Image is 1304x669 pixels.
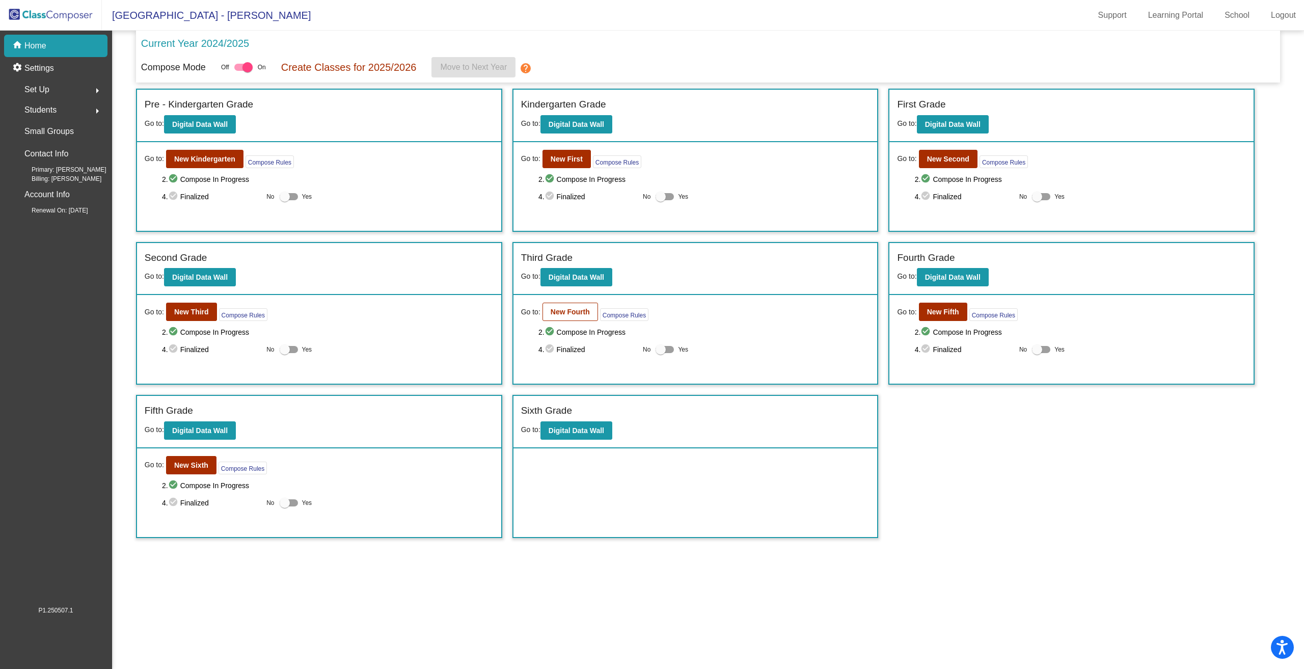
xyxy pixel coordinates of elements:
span: Billing: [PERSON_NAME] [15,174,101,183]
span: Go to: [521,153,540,164]
p: Settings [24,62,54,74]
p: Small Groups [24,124,74,139]
button: Digital Data Wall [540,421,612,440]
span: Go to: [145,460,164,470]
a: Support [1090,7,1135,23]
span: Go to: [521,425,540,434]
span: Go to: [145,272,164,280]
button: New Fourth [542,303,598,321]
span: 4. Finalized [162,497,261,509]
button: Compose Rules [593,155,641,168]
button: New Fifth [919,303,967,321]
span: Yes [1054,191,1065,203]
b: New First [551,155,583,163]
b: New Fifth [927,308,959,316]
mat-icon: settings [12,62,24,74]
span: Set Up [24,83,49,97]
span: No [266,498,274,507]
b: Digital Data Wall [549,426,604,435]
button: Digital Data Wall [917,115,989,133]
button: Digital Data Wall [164,115,236,133]
span: No [643,345,650,354]
label: Pre - Kindergarten Grade [145,97,253,112]
button: Digital Data Wall [540,268,612,286]
p: Compose Mode [141,61,206,74]
mat-icon: check_circle [168,191,180,203]
span: Go to: [521,119,540,127]
span: Move to Next Year [441,63,507,71]
span: Yes [302,343,312,356]
span: No [1019,192,1027,201]
span: 2. Compose In Progress [538,173,870,185]
span: Go to: [145,153,164,164]
span: 2. Compose In Progress [162,479,494,492]
button: Compose Rules [246,155,294,168]
span: Yes [302,191,312,203]
span: Yes [678,191,688,203]
label: Sixth Grade [521,404,572,418]
span: Primary: [PERSON_NAME] [15,165,106,174]
label: Fifth Grade [145,404,193,418]
span: On [258,63,266,72]
mat-icon: help [520,62,532,74]
mat-icon: home [12,40,24,52]
label: First Grade [897,97,945,112]
p: Account Info [24,188,70,202]
mat-icon: arrow_right [91,85,103,97]
label: Fourth Grade [897,251,955,265]
span: Go to: [897,153,916,164]
p: Contact Info [24,147,68,161]
span: 4. Finalized [538,343,638,356]
button: Compose Rules [600,308,648,321]
label: Second Grade [145,251,207,265]
span: Go to: [521,307,540,317]
span: Go to: [145,307,164,317]
mat-icon: check_circle [920,343,933,356]
button: New Third [166,303,217,321]
span: No [266,192,274,201]
span: 4. Finalized [915,343,1014,356]
b: New Sixth [174,461,208,469]
span: Go to: [897,119,916,127]
mat-icon: check_circle [920,326,933,338]
button: New First [542,150,591,168]
span: 2. Compose In Progress [538,326,870,338]
span: 4. Finalized [538,191,638,203]
span: Yes [678,343,688,356]
mat-icon: check_circle [168,343,180,356]
mat-icon: check_circle [545,326,557,338]
mat-icon: check_circle [920,173,933,185]
label: Kindergarten Grade [521,97,606,112]
mat-icon: check_circle [920,191,933,203]
button: Digital Data Wall [917,268,989,286]
span: 4. Finalized [162,343,261,356]
span: 2. Compose In Progress [162,326,494,338]
span: 4. Finalized [162,191,261,203]
span: 4. Finalized [915,191,1014,203]
mat-icon: check_circle [545,173,557,185]
button: Move to Next Year [431,57,515,77]
b: Digital Data Wall [172,426,228,435]
button: Compose Rules [969,308,1018,321]
mat-icon: arrow_right [91,105,103,117]
span: Yes [302,497,312,509]
b: New Third [174,308,209,316]
button: Compose Rules [219,462,267,474]
button: Digital Data Wall [540,115,612,133]
button: Compose Rules [219,308,267,321]
mat-icon: check_circle [168,497,180,509]
a: Logout [1263,7,1304,23]
span: Go to: [897,307,916,317]
span: 2. Compose In Progress [915,326,1246,338]
a: Learning Portal [1140,7,1212,23]
span: Go to: [145,119,164,127]
b: Digital Data Wall [549,273,604,281]
button: Compose Rules [980,155,1028,168]
span: [GEOGRAPHIC_DATA] - [PERSON_NAME] [102,7,311,23]
b: Digital Data Wall [549,120,604,128]
button: Digital Data Wall [164,421,236,440]
span: Yes [1054,343,1065,356]
span: Go to: [145,425,164,434]
button: New Kindergarten [166,150,243,168]
p: Create Classes for 2025/2026 [281,60,417,75]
